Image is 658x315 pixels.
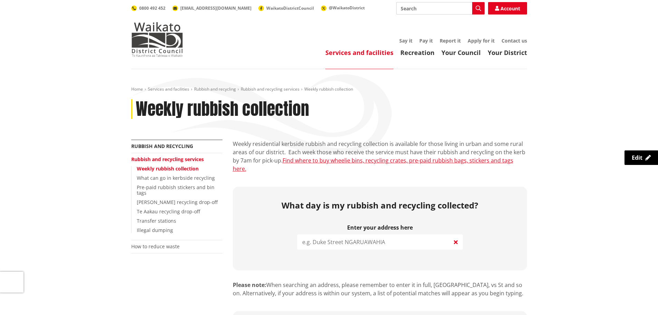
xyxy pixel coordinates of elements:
strong: Please note: [233,281,266,289]
a: [PERSON_NAME] recycling drop-off [137,199,218,205]
a: Your Council [441,48,481,57]
span: @WaikatoDistrict [329,5,365,11]
a: Services and facilities [325,48,393,57]
a: Rubbish and recycling services [131,156,204,163]
input: e.g. Duke Street NGARUAWAHIA [297,234,463,250]
input: Search input [396,2,485,15]
a: WaikatoDistrictCouncil [258,5,314,11]
span: [EMAIL_ADDRESS][DOMAIN_NAME] [180,5,251,11]
a: Transfer stations [137,217,176,224]
a: Find where to buy wheelie bins, recycling crates, pre-paid rubbish bags, stickers and tags here. [233,157,513,173]
a: Say it [399,37,412,44]
p: When searching an address, please remember to enter it in full, [GEOGRAPHIC_DATA], vs St and so o... [233,281,527,297]
h2: What day is my rubbish and recycling collected? [238,201,522,211]
p: Weekly residential kerbside rubbish and recycling collection is available for those living in urb... [233,140,527,173]
span: Weekly rubbish collection [304,86,353,92]
a: Te Aakau recycling drop-off [137,208,200,215]
nav: breadcrumb [131,86,527,92]
span: Edit [632,154,642,161]
span: WaikatoDistrictCouncil [266,5,314,11]
a: @WaikatoDistrict [321,5,365,11]
a: Rubbish and recycling services [241,86,299,92]
a: Pre-paid rubbish stickers and bin tags [137,184,214,196]
a: Illegal dumping [137,227,173,233]
span: 0800 492 452 [139,5,165,11]
a: How to reduce waste [131,243,180,250]
a: Home [131,86,143,92]
a: Account [488,2,527,15]
a: Weekly rubbish collection [137,165,199,172]
a: Recreation [400,48,435,57]
a: 0800 492 452 [131,5,165,11]
a: Your District [488,48,527,57]
a: What can go in kerbside recycling [137,175,215,181]
a: Pay it [419,37,433,44]
a: Apply for it [468,37,495,44]
a: [EMAIL_ADDRESS][DOMAIN_NAME] [172,5,251,11]
img: Waikato District Council - Te Kaunihera aa Takiwaa o Waikato [131,22,183,57]
label: Enter your address here [297,224,463,231]
a: Rubbish and recycling [131,143,193,149]
a: Rubbish and recycling [194,86,236,92]
a: Report it [440,37,461,44]
a: Contact us [502,37,527,44]
a: Edit [624,150,658,165]
h1: Weekly rubbish collection [136,99,309,119]
a: Services and facilities [148,86,189,92]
